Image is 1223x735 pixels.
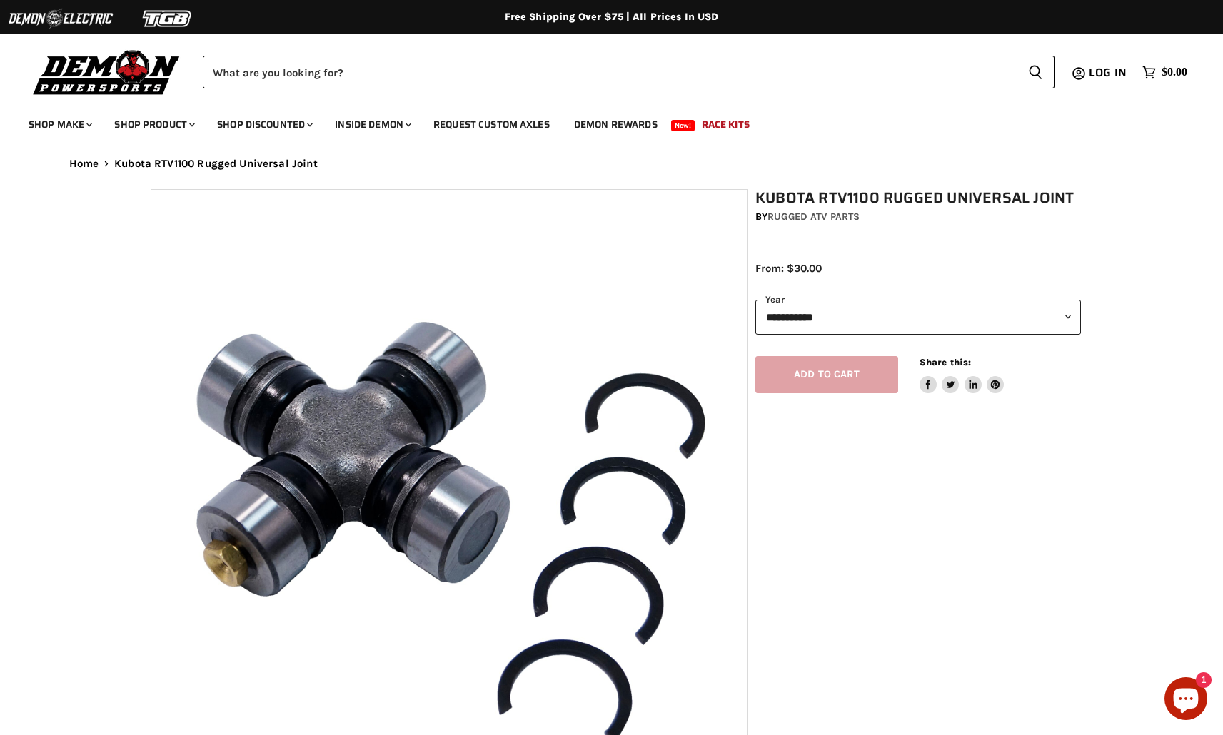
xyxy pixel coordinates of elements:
[1135,62,1194,83] a: $0.00
[29,46,185,97] img: Demon Powersports
[767,211,860,223] a: Rugged ATV Parts
[206,110,321,139] a: Shop Discounted
[41,11,1183,24] div: Free Shipping Over $75 | All Prices In USD
[203,56,1017,88] input: Search
[41,158,1183,170] nav: Breadcrumbs
[1162,66,1187,79] span: $0.00
[755,300,1081,335] select: year
[691,110,760,139] a: Race Kits
[1160,677,1212,724] inbox-online-store-chat: Shopify online store chat
[18,110,101,139] a: Shop Make
[755,209,1081,225] div: by
[324,110,420,139] a: Inside Demon
[920,356,1005,394] aside: Share this:
[18,104,1184,139] ul: Main menu
[114,5,221,32] img: TGB Logo 2
[671,120,695,131] span: New!
[920,357,971,367] span: Share this:
[563,110,668,139] a: Demon Rewards
[755,262,822,275] span: From: $30.00
[114,158,318,170] span: Kubota RTV1100 Rugged Universal Joint
[104,110,203,139] a: Shop Product
[203,56,1055,88] form: Product
[1089,64,1127,81] span: Log in
[1082,66,1135,79] a: Log in
[1017,56,1055,88] button: Search
[755,189,1081,207] h1: Kubota RTV1100 Rugged Universal Joint
[69,158,99,170] a: Home
[7,5,114,32] img: Demon Electric Logo 2
[423,110,560,139] a: Request Custom Axles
